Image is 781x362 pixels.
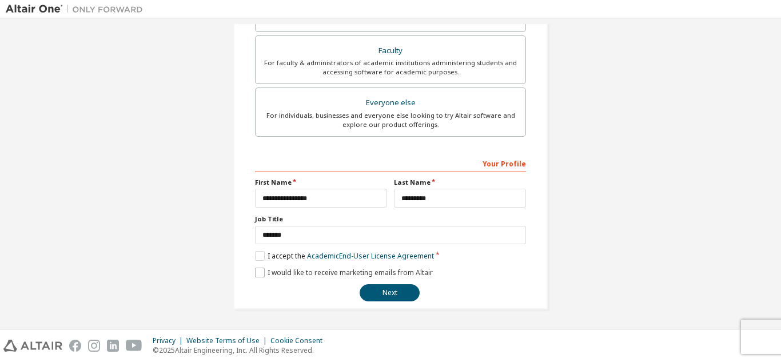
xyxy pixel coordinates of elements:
[126,340,142,352] img: youtube.svg
[6,3,149,15] img: Altair One
[107,340,119,352] img: linkedin.svg
[360,284,420,301] button: Next
[88,340,100,352] img: instagram.svg
[186,336,270,345] div: Website Terms of Use
[255,268,433,277] label: I would like to receive marketing emails from Altair
[262,43,519,59] div: Faculty
[69,340,81,352] img: facebook.svg
[255,178,387,187] label: First Name
[255,154,526,172] div: Your Profile
[153,345,329,355] p: © 2025 Altair Engineering, Inc. All Rights Reserved.
[262,58,519,77] div: For faculty & administrators of academic institutions administering students and accessing softwa...
[255,251,434,261] label: I accept the
[153,336,186,345] div: Privacy
[307,251,434,261] a: Academic End-User License Agreement
[3,340,62,352] img: altair_logo.svg
[255,214,526,224] label: Job Title
[262,95,519,111] div: Everyone else
[270,336,329,345] div: Cookie Consent
[394,178,526,187] label: Last Name
[262,111,519,129] div: For individuals, businesses and everyone else looking to try Altair software and explore our prod...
